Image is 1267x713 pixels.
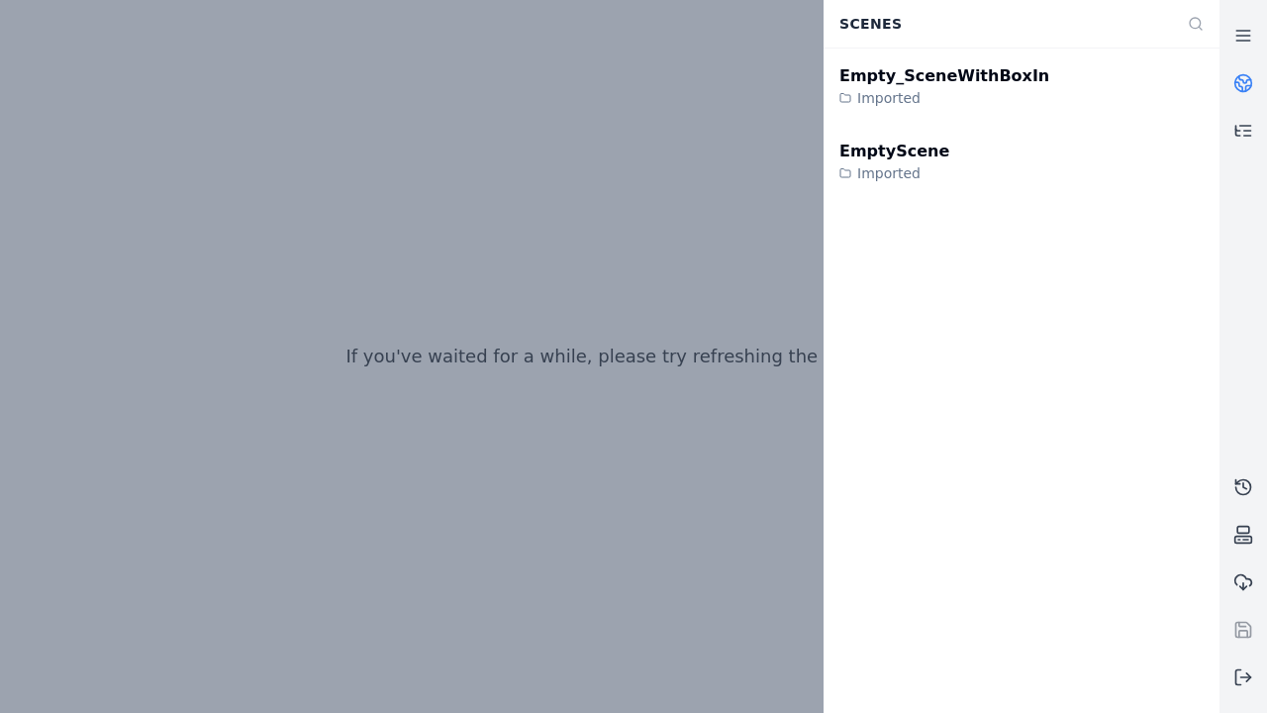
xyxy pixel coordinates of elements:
div: Empty_SceneWithBoxIn [839,64,1049,88]
div: Imported [839,88,1049,108]
p: If you've waited for a while, please try refreshing the page. [345,343,873,370]
div: EmptyScene [839,140,949,163]
div: Imported [839,163,949,183]
div: Scenes [828,5,1176,43]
